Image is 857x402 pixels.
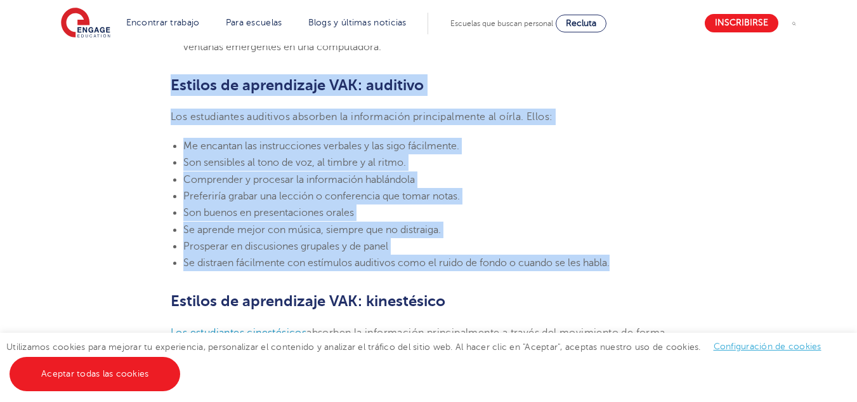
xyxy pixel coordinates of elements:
[450,19,553,28] font: Escuelas que buscan personal
[183,257,610,269] font: Se distraen fácilmente con estímulos auditivos como el ruido de fondo o cuando se les habla.
[61,8,110,39] img: Educación comprometida
[715,18,768,28] font: Inscribirse
[10,357,180,391] a: Aceptar todas las cookies
[183,140,459,152] font: Me encantan las instrucciones verbales y las sigo fácilmente.
[183,241,388,252] font: Prosperar en discusiones grupales y de panel
[183,224,441,236] font: Se aprende mejor con música, siempre que no distraiga.
[714,342,821,351] a: Configuración de cookies
[705,14,778,32] a: Inscribirse
[183,24,667,52] font: Se distraen fácilmente con estímulos visuales, como sentarse junto a una ventana o ser bombardead...
[171,327,306,338] a: Los estudiantes cinestésicos
[183,157,406,168] font: Son sensibles al tono de voz, al timbre y al ritmo.
[183,207,354,218] font: Son buenos en presentaciones orales
[183,174,415,185] font: Comprender y procesar la información hablándola
[171,76,424,94] font: Estilos de aprendizaje VAK: auditivo
[6,342,701,352] font: Utilizamos cookies para mejorar tu experiencia, personalizar el contenido y analizar el tráfico d...
[41,369,148,379] font: Aceptar todas las cookies
[226,18,282,27] a: Para escuelas
[308,18,407,27] a: Blogs y últimas noticias
[171,111,553,123] font: Los estudiantes auditivos absorben la información principalmente al oírla. Ellos:
[171,292,445,310] font: Estilos de aprendizaje VAK: kinestésico
[556,15,606,32] a: Recluta
[183,191,460,202] font: Preferiría grabar una lección o conferencia que tomar notas.
[566,18,596,28] font: Recluta
[171,327,665,355] font: absorben la información principalmente a través del movimiento de forma física. Ellos:
[126,18,200,27] a: Encontrar trabajo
